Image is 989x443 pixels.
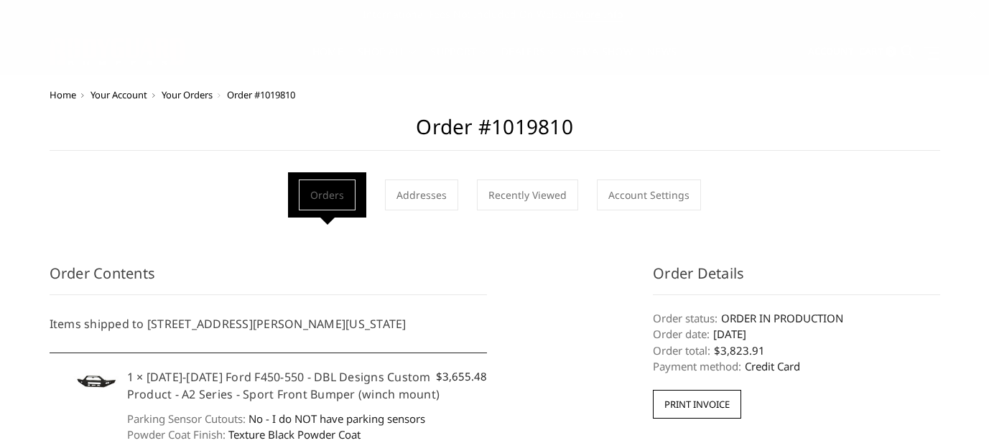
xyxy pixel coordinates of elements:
button: Print Invoice [653,390,741,419]
a: Addresses [385,179,458,210]
h3: Order Details [653,263,939,295]
span: Cart [859,45,883,57]
dt: Order status: [653,310,718,327]
img: 2023-2025 Ford F450-550 - DBL Designs Custom Product - A2 Series - Sport Front Bumper (winch mount) [70,368,120,393]
a: Account Settings [597,179,701,210]
a: More Info [575,7,623,22]
span: $3,655.48 [436,368,487,385]
h2: Order #1019810 [50,115,940,151]
dd: No - I do NOT have parking sensors [127,411,488,427]
dd: Credit Card [653,358,939,375]
a: Orders [299,179,356,210]
a: Recently Viewed [477,179,578,210]
img: BODYGUARD BUMPERS [50,38,186,65]
a: News [647,47,677,75]
a: Account [808,32,854,71]
dd: [DATE] [653,326,939,342]
span: Order #1019810 [227,88,295,101]
dd: ORDER IN PRODUCTION [653,310,939,327]
a: Dealers [501,47,556,75]
a: Home [50,88,76,101]
span: Account [808,45,854,57]
h5: Items shipped to [STREET_ADDRESS][PERSON_NAME][US_STATE] [50,315,488,332]
dt: Order date: [653,326,710,342]
dt: Parking Sensor Cutouts: [127,411,246,427]
dt: Powder Coat Finish: [127,426,226,443]
a: Your Orders [162,88,213,101]
a: Your Account [90,88,147,101]
dt: Order total: [653,342,710,359]
dd: $3,823.91 [653,342,939,359]
a: Support [430,47,487,75]
a: SEMA Show [570,47,633,75]
dt: Payment method: [653,358,741,375]
a: Home [312,47,343,75]
a: shop all [358,47,416,75]
dd: Texture Black Powder Coat [127,426,488,443]
span: 0 [886,46,896,57]
h5: 1 × [DATE]-[DATE] Ford F450-550 - DBL Designs Custom Product - A2 Series - Sport Front Bumper (wi... [127,368,488,403]
a: Cart 0 [859,32,896,71]
h3: Order Contents [50,263,488,295]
